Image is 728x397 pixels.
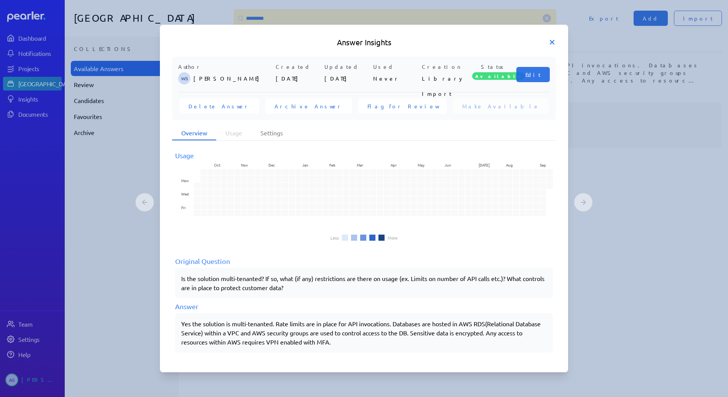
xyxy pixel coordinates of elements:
[445,162,451,168] text: Jun
[471,63,516,71] p: Status
[540,162,546,168] text: Sep
[525,71,541,78] span: Edit
[462,102,540,110] span: Make Available
[358,98,447,114] button: Flag for Review
[181,191,189,197] text: Wed
[324,71,370,86] p: [DATE]
[216,126,251,140] li: Usage
[265,98,352,114] button: Archive Answer
[453,98,549,114] button: Make Available
[357,162,363,168] text: Mar
[175,256,553,266] div: Original Question
[181,274,547,292] p: Is the solution multi-tenanted? If so, what (if any) restrictions are there on usage (ex. Limits ...
[178,72,190,84] span: Wesley Simpson
[214,162,220,168] text: Oct
[276,63,321,71] p: Created
[422,71,468,86] p: Library Import
[275,102,343,110] span: Archive Answer
[136,193,154,211] button: Previous Answer
[178,63,273,71] p: Author
[179,98,259,114] button: Delete Answer
[251,126,292,140] li: Settings
[302,162,308,168] text: Jan
[367,102,438,110] span: Flag for Review
[479,162,490,168] text: [DATE]
[516,67,550,82] button: Edit
[574,193,592,211] button: Next Answer
[175,301,553,311] div: Answer
[506,162,513,168] text: Aug
[391,162,397,168] text: Apr
[373,71,419,86] p: Never
[329,162,335,168] text: Feb
[181,319,547,346] div: Yes the solution is multi-tenanted. Rate limits are in place for API invocations. Databases are h...
[181,178,189,183] text: Mon
[175,150,553,160] div: Usage
[324,63,370,71] p: Updated
[276,71,321,86] p: [DATE]
[388,235,398,240] li: More
[268,162,275,168] text: Dec
[472,72,525,80] span: Available
[373,63,419,71] p: Used
[330,235,339,240] li: Less
[172,37,556,48] h5: Answer Insights
[241,162,248,168] text: Nov
[193,71,273,86] p: [PERSON_NAME]
[172,126,216,140] li: Overview
[188,102,250,110] span: Delete Answer
[418,162,425,168] text: May
[181,205,185,210] text: Fri
[422,63,468,71] p: Creation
